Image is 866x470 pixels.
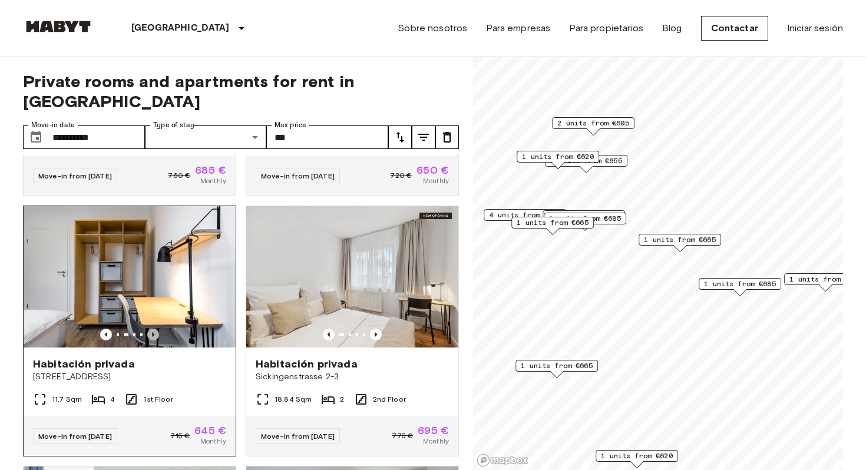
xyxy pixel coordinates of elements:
[484,209,566,227] div: Map marker
[423,176,449,186] span: Monthly
[390,170,412,181] span: 720 €
[31,120,75,130] label: Move-in date
[200,436,226,446] span: Monthly
[704,279,776,289] span: 1 units from €685
[662,21,682,35] a: Blog
[548,211,620,221] span: 1 units from €650
[550,155,622,166] span: 1 units from €655
[261,432,335,441] span: Move-in from [DATE]
[33,357,135,371] span: Habitación privada
[596,450,678,468] div: Map marker
[110,394,115,405] span: 4
[398,21,467,35] a: Sobre nosotros
[373,394,406,405] span: 2nd Floor
[256,357,358,371] span: Habitación privada
[246,206,459,456] a: Marketing picture of unit DE-01-477-006-01Previous imagePrevious imageHabitación privadaSickingen...
[639,234,721,252] div: Map marker
[170,431,190,441] span: 715 €
[24,125,48,149] button: Choose date, selected date is 1 Dec 2025
[644,234,716,245] span: 1 units from €665
[418,425,449,436] span: 695 €
[275,120,306,130] label: Max price
[417,165,449,176] span: 650 €
[52,394,82,405] span: 11.7 Sqm
[195,165,226,176] span: 685 €
[33,371,226,383] span: [STREET_ADDRESS]
[143,394,173,405] span: 1st Floor
[699,278,781,296] div: Map marker
[701,16,768,41] a: Contactar
[147,329,159,340] button: Previous image
[370,329,382,340] button: Previous image
[275,394,312,405] span: 18.84 Sqm
[200,176,226,186] span: Monthly
[489,210,561,220] span: 4 units from €665
[552,117,634,135] div: Map marker
[388,125,412,149] button: tune
[517,217,589,228] span: 1 units from €665
[543,210,625,229] div: Map marker
[194,425,226,436] span: 645 €
[412,125,435,149] button: tune
[521,360,593,371] span: 1 units from €665
[131,21,230,35] p: [GEOGRAPHIC_DATA]
[789,274,861,284] span: 1 units from €645
[522,151,594,162] span: 1 units from €620
[423,436,449,446] span: Monthly
[486,21,550,35] a: Para empresas
[517,151,599,169] div: Map marker
[23,21,94,32] img: Habyt
[256,371,449,383] span: Sickingenstrasse 2-3
[569,21,643,35] a: Para propietarios
[544,213,626,231] div: Map marker
[601,451,673,461] span: 1 units from €620
[477,454,528,467] a: Mapbox logo
[787,21,843,35] a: Iniciar sesión
[515,360,598,378] div: Map marker
[23,206,236,456] a: Previous imagePrevious imageHabitación privada[STREET_ADDRESS]11.7 Sqm41st FloorMove-in from [DAT...
[246,206,458,347] img: Marketing picture of unit DE-01-477-006-01
[549,213,621,224] span: 1 units from €685
[23,71,459,111] span: Private rooms and apartments for rent in [GEOGRAPHIC_DATA]
[38,432,112,441] span: Move-in from [DATE]
[38,171,112,180] span: Move-in from [DATE]
[557,118,629,128] span: 2 units from €605
[435,125,459,149] button: tune
[153,120,194,130] label: Type of stay
[261,171,335,180] span: Move-in from [DATE]
[392,431,413,441] span: 775 €
[100,329,112,340] button: Previous image
[24,206,236,347] img: Marketing picture of unit DE-01-12-004-03Q
[511,217,594,235] div: Map marker
[340,394,344,405] span: 2
[323,329,335,340] button: Previous image
[168,170,190,181] span: 760 €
